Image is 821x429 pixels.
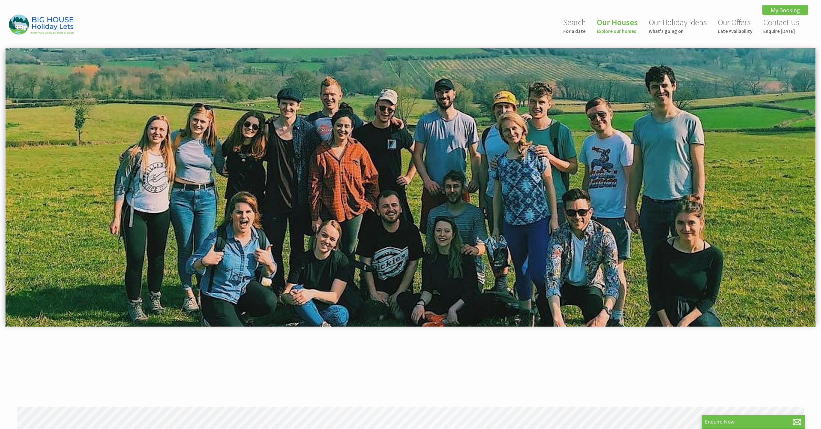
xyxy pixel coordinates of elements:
a: Contact UsEnquire [DATE] [763,17,799,34]
img: Big House Holiday Lets [9,15,74,34]
a: Our Holiday IdeasWhat's going on [649,17,707,34]
a: SearchFor a date [563,17,586,34]
a: My Booking [762,5,808,15]
small: Explore our homes [597,28,638,34]
small: What's going on [649,28,707,34]
small: Enquire [DATE] [763,28,799,34]
p: Enquire Now [705,418,802,425]
a: Our OffersLate Availability [718,17,752,34]
a: Our HousesExplore our homes [597,17,638,34]
iframe: Customer reviews powered by Trustpilot [4,348,817,396]
small: For a date [563,28,586,34]
small: Late Availability [718,28,752,34]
